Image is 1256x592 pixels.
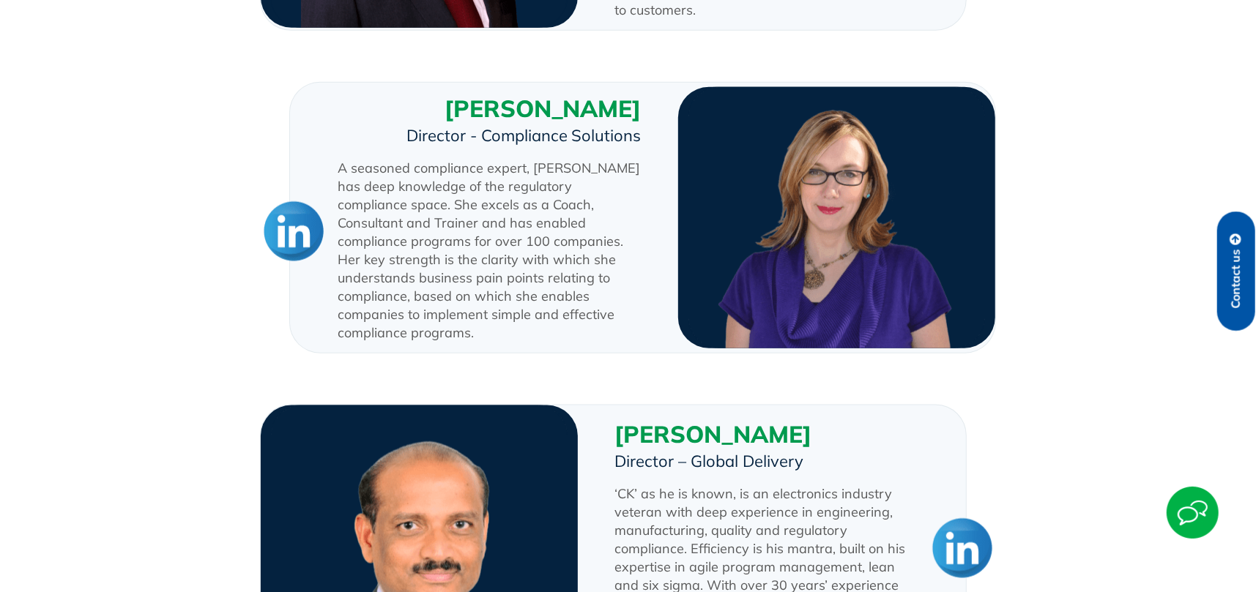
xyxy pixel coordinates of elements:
[338,159,642,342] p: A seasoned compliance expert, [PERSON_NAME] has deep knowledge of the regulatory compliance space...
[614,452,918,470] h5: Director – Global Delivery
[1217,211,1255,331] a: Contact us
[1167,487,1219,539] img: Start Chat
[338,127,642,144] h5: Director - Compliance Solutions
[1230,250,1243,309] span: Contact us
[338,94,642,123] h3: [PERSON_NAME]
[614,419,918,449] h3: [PERSON_NAME]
